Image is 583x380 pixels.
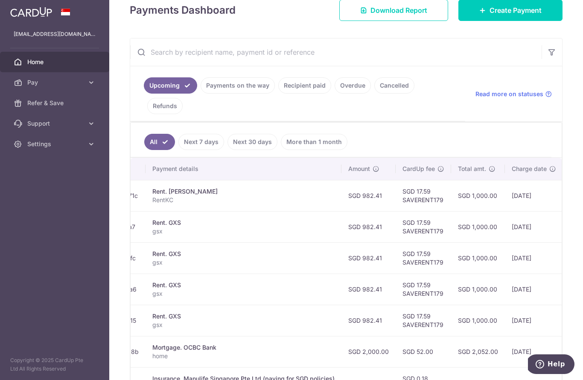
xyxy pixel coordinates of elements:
[505,305,563,336] td: [DATE]
[396,180,451,211] td: SGD 17.59 SAVERENT179
[348,165,370,173] span: Amount
[227,134,277,150] a: Next 30 days
[14,30,96,38] p: [EMAIL_ADDRESS][DOMAIN_NAME]
[396,274,451,305] td: SGD 17.59 SAVERENT179
[505,274,563,305] td: [DATE]
[341,180,396,211] td: SGD 982.41
[152,227,335,236] p: gsx
[27,119,84,128] span: Support
[27,140,84,148] span: Settings
[278,77,331,94] a: Recipient paid
[152,187,335,196] div: Rent. [PERSON_NAME]
[451,305,505,336] td: SGD 1,000.00
[505,336,563,367] td: [DATE]
[10,7,52,17] img: CardUp
[402,165,435,173] span: CardUp fee
[152,258,335,267] p: gsx
[152,321,335,329] p: gsx
[475,90,543,98] span: Read more on statuses
[147,98,183,114] a: Refunds
[451,274,505,305] td: SGD 1,000.00
[528,354,574,376] iframe: Opens a widget where you can find more information
[152,343,335,352] div: Mortgage. OCBC Bank
[512,165,547,173] span: Charge date
[152,281,335,289] div: Rent. GXS
[458,165,486,173] span: Total amt.
[451,242,505,274] td: SGD 1,000.00
[335,77,371,94] a: Overdue
[201,77,275,94] a: Payments on the way
[451,211,505,242] td: SGD 1,000.00
[505,180,563,211] td: [DATE]
[130,3,236,18] h4: Payments Dashboard
[152,312,335,321] div: Rent. GXS
[27,99,84,107] span: Refer & Save
[505,211,563,242] td: [DATE]
[374,77,414,94] a: Cancelled
[341,242,396,274] td: SGD 982.41
[178,134,224,150] a: Next 7 days
[146,158,341,180] th: Payment details
[490,5,542,15] span: Create Payment
[396,211,451,242] td: SGD 17.59 SAVERENT179
[505,242,563,274] td: [DATE]
[152,218,335,227] div: Rent. GXS
[370,5,427,15] span: Download Report
[451,336,505,367] td: SGD 2,052.00
[152,289,335,298] p: gsx
[152,250,335,258] div: Rent. GXS
[341,305,396,336] td: SGD 982.41
[144,77,197,94] a: Upcoming
[27,58,84,66] span: Home
[396,305,451,336] td: SGD 17.59 SAVERENT179
[152,196,335,204] p: RentKC
[130,38,542,66] input: Search by recipient name, payment id or reference
[451,180,505,211] td: SGD 1,000.00
[341,211,396,242] td: SGD 982.41
[396,242,451,274] td: SGD 17.59 SAVERENT179
[341,336,396,367] td: SGD 2,000.00
[281,134,347,150] a: More than 1 month
[27,78,84,87] span: Pay
[152,352,335,360] p: home
[396,336,451,367] td: SGD 52.00
[475,90,552,98] a: Read more on statuses
[144,134,175,150] a: All
[341,274,396,305] td: SGD 982.41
